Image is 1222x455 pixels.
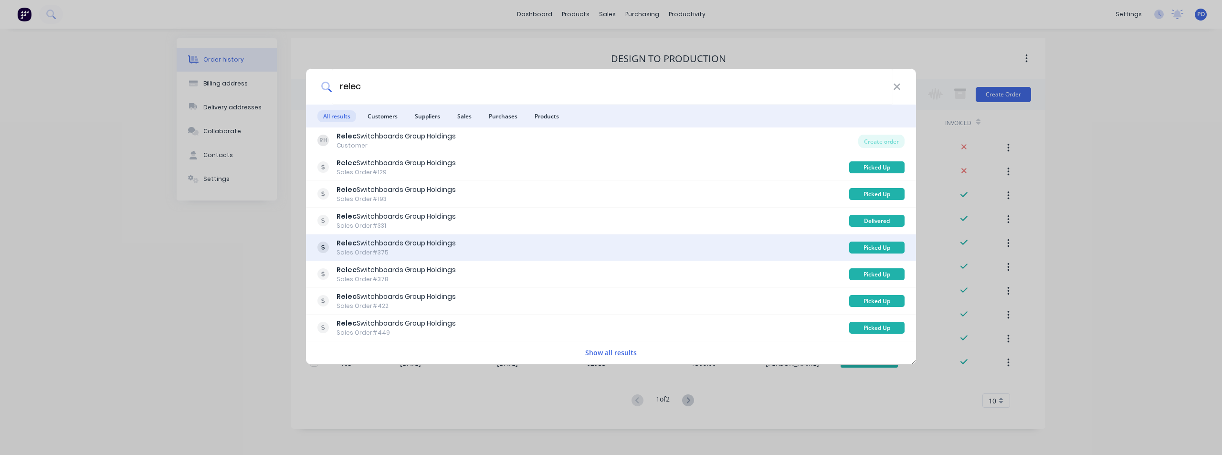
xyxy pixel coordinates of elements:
[849,215,905,227] div: Delivered
[337,302,456,310] div: Sales Order #422
[337,292,357,301] b: Relec
[337,141,456,150] div: Customer
[337,212,357,221] b: Relec
[337,265,456,275] div: Switchboards Group Holdings
[849,161,905,173] div: Picked Up
[337,168,456,177] div: Sales Order #129
[849,242,905,254] div: Picked Up
[337,328,456,337] div: Sales Order #449
[858,135,905,148] div: Create order
[337,238,357,248] b: Relec
[529,110,565,122] span: Products
[849,268,905,280] div: Picked Up
[337,158,456,168] div: Switchboards Group Holdings
[337,275,456,284] div: Sales Order #378
[483,110,523,122] span: Purchases
[337,158,357,168] b: Relec
[337,248,456,257] div: Sales Order #375
[849,188,905,200] div: Picked Up
[337,131,456,141] div: Switchboards Group Holdings
[337,265,357,275] b: Relec
[337,238,456,248] div: Switchboards Group Holdings
[337,222,456,230] div: Sales Order #331
[317,135,329,146] div: RH
[582,347,640,358] button: Show all results
[337,318,456,328] div: Switchboards Group Holdings
[337,185,357,194] b: Relec
[362,110,403,122] span: Customers
[452,110,477,122] span: Sales
[337,318,357,328] b: Relec
[337,292,456,302] div: Switchboards Group Holdings
[332,69,893,105] input: Start typing a customer or supplier name to create a new order...
[849,322,905,334] div: Picked Up
[337,131,357,141] b: Relec
[337,195,456,203] div: Sales Order #193
[409,110,446,122] span: Suppliers
[317,110,356,122] span: All results
[337,212,456,222] div: Switchboards Group Holdings
[849,295,905,307] div: Picked Up
[337,185,456,195] div: Switchboards Group Holdings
